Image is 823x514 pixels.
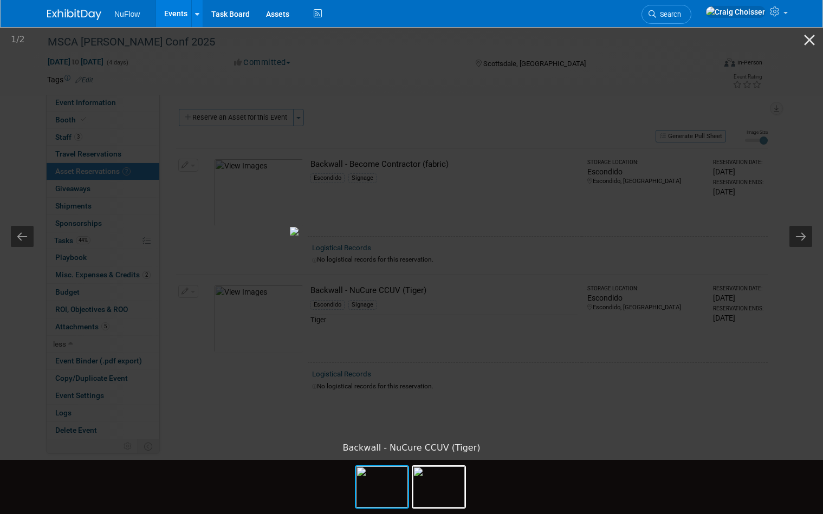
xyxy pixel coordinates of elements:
[11,34,16,44] span: 1
[789,226,812,247] button: Next slide
[796,27,823,53] button: Close gallery
[47,9,101,20] img: ExhibitDay
[656,10,681,18] span: Search
[641,5,691,24] a: Search
[705,6,766,18] img: Craig Choisser
[114,10,140,18] span: NuFlow
[20,34,25,44] span: 2
[290,227,534,236] img: Backwall - NuCure CCUV (Tiger)
[11,226,34,247] button: Previous slide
